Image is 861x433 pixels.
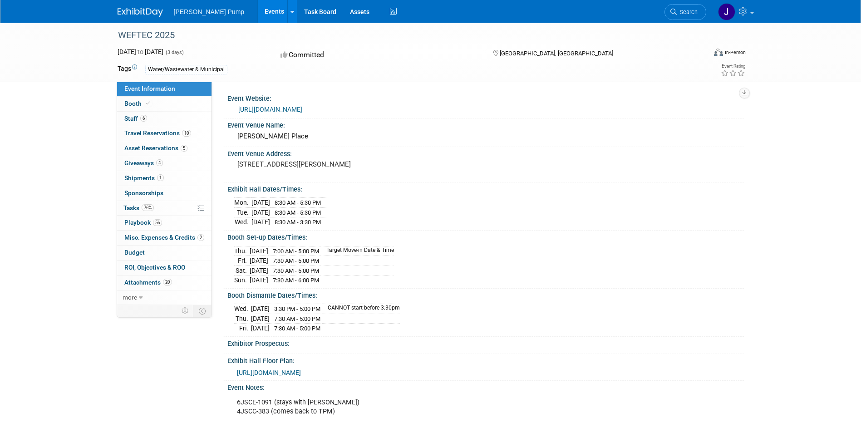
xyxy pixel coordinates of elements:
[146,101,150,106] i: Booth reservation complete
[251,314,270,324] td: [DATE]
[156,159,163,166] span: 4
[251,304,270,314] td: [DATE]
[165,49,184,55] span: (3 days)
[124,219,162,226] span: Playbook
[227,354,744,365] div: Exhibit Hall Floor Plan:
[251,198,270,208] td: [DATE]
[142,204,154,211] span: 76%
[117,261,212,275] a: ROI, Objectives & ROO
[117,82,212,96] a: Event Information
[118,8,163,17] img: ExhibitDay
[234,198,251,208] td: Mon.
[227,337,744,348] div: Exhibitor Prospectus:
[234,207,251,217] td: Tue.
[117,201,212,216] a: Tasks76%
[157,174,164,181] span: 1
[275,219,321,226] span: 8:30 AM - 3:30 PM
[124,85,175,92] span: Event Information
[237,160,433,168] pre: [STREET_ADDRESS][PERSON_NAME]
[714,49,723,56] img: Format-Inperson.png
[124,249,145,256] span: Budget
[274,325,320,332] span: 7:30 AM - 5:00 PM
[250,276,268,285] td: [DATE]
[124,100,152,107] span: Booth
[117,276,212,290] a: Attachments20
[181,145,187,152] span: 5
[193,305,212,317] td: Toggle Event Tabs
[140,115,147,122] span: 6
[124,234,204,241] span: Misc. Expenses & Credits
[117,156,212,171] a: Giveaways4
[275,209,321,216] span: 8:30 AM - 5:30 PM
[117,171,212,186] a: Shipments1
[124,264,185,271] span: ROI, Objectives & ROO
[234,276,250,285] td: Sun.
[250,246,268,256] td: [DATE]
[123,294,137,301] span: more
[124,189,163,197] span: Sponsorships
[724,49,746,56] div: In-Person
[273,277,319,284] span: 7:30 AM - 6:00 PM
[124,129,191,137] span: Travel Reservations
[227,289,744,300] div: Booth Dismantle Dates/Times:
[721,64,745,69] div: Event Rating
[117,126,212,141] a: Travel Reservations10
[273,257,319,264] span: 7:30 AM - 5:00 PM
[117,112,212,126] a: Staff6
[234,314,251,324] td: Thu.
[117,97,212,111] a: Booth
[500,50,613,57] span: [GEOGRAPHIC_DATA], [GEOGRAPHIC_DATA]
[153,219,162,226] span: 56
[653,47,746,61] div: Event Format
[123,204,154,212] span: Tasks
[117,216,212,230] a: Playbook56
[227,381,744,392] div: Event Notes:
[664,4,706,20] a: Search
[250,266,268,276] td: [DATE]
[124,174,164,182] span: Shipments
[275,199,321,206] span: 8:30 AM - 5:30 PM
[227,147,744,158] div: Event Venue Address:
[234,324,251,333] td: Fri.
[227,92,744,103] div: Event Website:
[278,47,478,63] div: Committed
[250,256,268,266] td: [DATE]
[136,48,145,55] span: to
[273,248,319,255] span: 7:00 AM - 5:00 PM
[118,48,163,55] span: [DATE] [DATE]
[251,217,270,227] td: [DATE]
[234,217,251,227] td: Wed.
[124,115,147,122] span: Staff
[163,279,172,285] span: 20
[321,246,394,256] td: Target Move-in Date & Time
[145,65,227,74] div: Water/Wastewater & Municipal
[234,129,737,143] div: [PERSON_NAME] Place
[237,369,301,376] a: [URL][DOMAIN_NAME]
[177,305,193,317] td: Personalize Event Tab Strip
[274,315,320,322] span: 7:30 AM - 5:00 PM
[117,246,212,260] a: Budget
[234,304,251,314] td: Wed.
[718,3,735,20] img: James Wilson
[251,207,270,217] td: [DATE]
[251,324,270,333] td: [DATE]
[117,141,212,156] a: Asset Reservations5
[115,27,693,44] div: WEFTEC 2025
[273,267,319,274] span: 7:30 AM - 5:00 PM
[227,182,744,194] div: Exhibit Hall Dates/Times:
[274,305,320,312] span: 3:30 PM - 5:00 PM
[677,9,698,15] span: Search
[227,118,744,130] div: Event Venue Name:
[238,106,302,113] a: [URL][DOMAIN_NAME]
[182,130,191,137] span: 10
[234,266,250,276] td: Sat.
[124,279,172,286] span: Attachments
[174,8,245,15] span: [PERSON_NAME] Pump
[124,159,163,167] span: Giveaways
[227,231,744,242] div: Booth Set-up Dates/Times:
[118,64,137,74] td: Tags
[322,304,400,314] td: CANNOT start before 3:30pm
[117,290,212,305] a: more
[124,144,187,152] span: Asset Reservations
